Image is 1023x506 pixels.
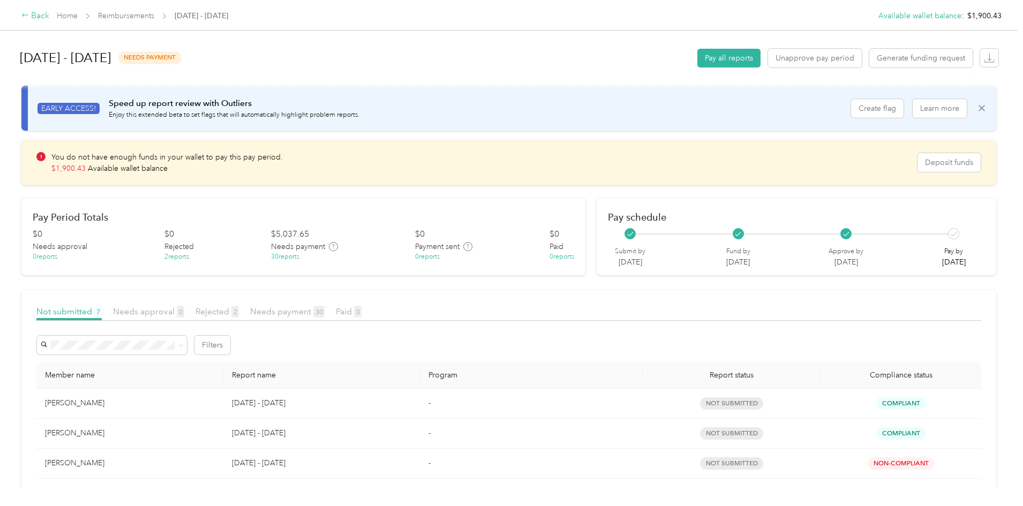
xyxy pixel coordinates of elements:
div: [PERSON_NAME] [45,397,215,409]
p: [DATE] [829,256,863,268]
span: Needs approval [33,241,87,252]
p: Submit by [615,247,645,256]
span: Compliance status [829,371,973,380]
span: Rejected [164,241,194,252]
span: Needs payment [271,241,325,252]
p: Fund by [726,247,750,256]
span: 30 [313,306,325,318]
td: - [420,389,643,419]
div: 0 reports [550,252,574,262]
div: $ 5,037.65 [271,228,309,241]
span: $ 1,900.43 [51,164,86,173]
button: Unapprove pay period [768,49,862,67]
button: Generate funding request [869,49,973,67]
a: Home [57,11,78,20]
div: 30 reports [271,252,299,262]
p: Approve by [829,247,863,256]
span: $1,900.43 [967,10,1002,21]
span: : [961,10,964,21]
p: [DATE] - [DATE] [232,397,411,409]
span: not submitted [700,427,763,440]
div: Member name [45,371,215,380]
span: Not submitted [36,306,102,316]
a: Reimbursements [98,11,154,20]
button: Pay all reports [697,49,761,67]
p: [DATE] [942,256,966,268]
p: [DATE] [615,256,645,268]
button: Available wallet balance [878,10,961,21]
span: 7 [94,306,102,318]
div: $ 0 [164,228,174,241]
button: Deposit funds [917,153,981,172]
span: 0 [354,306,362,318]
div: $ 0 [415,228,425,241]
div: 0 reports [415,252,440,262]
span: Compliant [876,427,926,440]
span: Needs approval [113,306,184,316]
p: Enjoy this extended beta to set flags that will automatically highlight problem reports. [109,110,359,120]
th: Program [420,362,643,389]
h2: Pay Period Totals [33,212,574,223]
h2: Pay schedule [608,212,985,223]
span: Needs payment [250,306,325,316]
div: [PERSON_NAME] [45,457,215,469]
span: Generate funding request [877,52,965,64]
span: Paid [336,306,362,316]
div: 0 reports [33,252,57,262]
th: Member name [36,362,223,389]
span: not submitted [700,457,763,470]
button: Create flag [851,99,904,118]
div: $ 0 [550,228,559,241]
div: Back [21,10,49,22]
span: Report status [651,371,813,380]
td: - [420,449,643,479]
span: Available wallet balance [88,164,168,173]
div: $ 0 [33,228,42,241]
span: Rejected [195,306,239,316]
span: 2 [231,306,239,318]
span: EARLY ACCESS! [37,103,100,114]
p: [DATE] - [DATE] [232,427,411,439]
p: [DATE] [726,256,750,268]
button: Filters [194,336,230,354]
span: [DATE] - [DATE] [175,10,228,21]
span: Payment sent [415,241,460,252]
iframe: Everlance-gr Chat Button Frame [963,446,1023,506]
span: not submitted [700,397,763,410]
td: - [420,419,643,449]
p: Pay by [942,247,966,256]
span: Non-Compliant [868,457,934,470]
th: Report name [223,362,419,389]
span: 0 [177,306,184,318]
span: Compliant [876,397,926,410]
p: Speed up report review with Outliers [109,97,359,110]
h1: [DATE] - [DATE] [20,45,111,71]
span: Paid [550,241,563,252]
button: Learn more [913,99,967,118]
div: [PERSON_NAME] [45,427,215,439]
div: 2 reports [164,252,189,262]
p: [DATE] - [DATE] [232,457,411,469]
p: You do not have enough funds in your wallet to pay this pay period. [51,152,283,163]
span: needs payment [118,51,182,64]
